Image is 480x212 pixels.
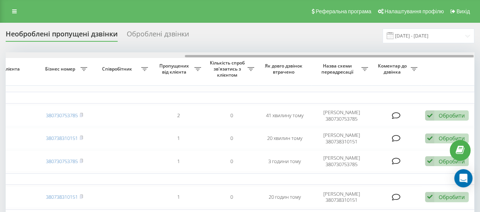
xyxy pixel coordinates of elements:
[258,128,311,149] td: 20 хвилин тому
[46,135,78,141] a: 380738310151
[454,169,472,187] div: Open Intercom Messenger
[376,63,411,75] span: Коментар до дзвінка
[6,30,118,42] div: Необроблені пропущені дзвінки
[315,63,361,75] span: Назва схеми переадресації
[156,63,194,75] span: Пропущених від клієнта
[456,8,470,14] span: Вихід
[152,128,205,149] td: 1
[258,186,311,207] td: 20 годин тому
[95,66,141,72] span: Співробітник
[152,151,205,172] td: 1
[209,60,247,78] span: Кількість спроб зв'язатись з клієнтом
[205,105,258,126] td: 0
[438,193,464,201] div: Обробити
[316,8,371,14] span: Реферальна програма
[127,30,189,42] div: Оброблені дзвінки
[42,66,80,72] span: Бізнес номер
[438,112,464,119] div: Обробити
[311,128,372,149] td: [PERSON_NAME] 380738310151
[384,8,444,14] span: Налаштування профілю
[311,186,372,207] td: [PERSON_NAME] 380738310151
[205,128,258,149] td: 0
[264,63,305,75] span: Як довго дзвінок втрачено
[258,105,311,126] td: 41 хвилину тому
[46,112,78,119] a: 380730753785
[311,105,372,126] td: [PERSON_NAME] 380730753785
[205,151,258,172] td: 0
[438,158,464,165] div: Обробити
[205,186,258,207] td: 0
[258,151,311,172] td: 3 години тому
[152,105,205,126] td: 2
[46,158,78,165] a: 380730753785
[46,193,78,200] a: 380738310151
[152,186,205,207] td: 1
[311,151,372,172] td: [PERSON_NAME] 380730753785
[438,135,464,142] div: Обробити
